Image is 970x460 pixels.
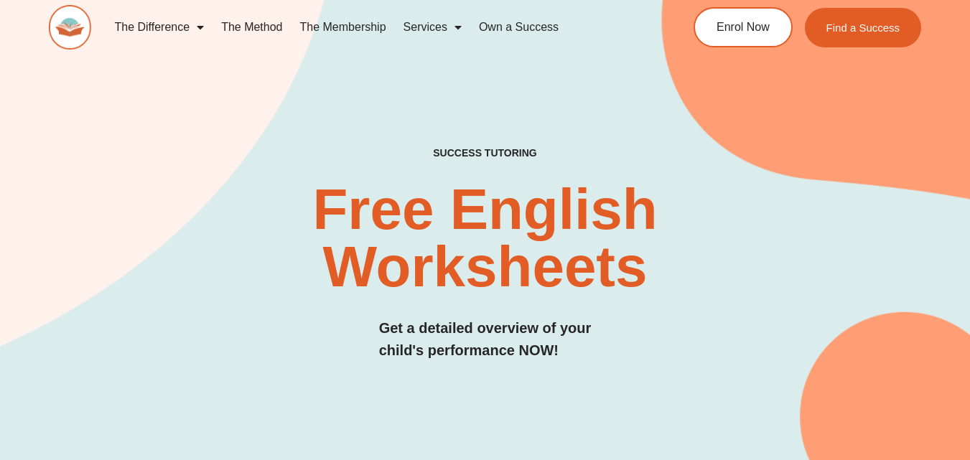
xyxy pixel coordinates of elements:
[826,22,900,33] span: Find a Success
[805,8,922,47] a: Find a Success
[106,11,643,44] nav: Menu
[197,181,773,296] h2: Free English Worksheets​
[395,11,470,44] a: Services
[694,7,793,47] a: Enrol Now
[292,11,395,44] a: The Membership
[717,22,770,33] span: Enrol Now
[106,11,213,44] a: The Difference
[213,11,291,44] a: The Method
[470,11,567,44] a: Own a Success
[356,147,615,159] h4: SUCCESS TUTORING​
[379,317,592,362] h3: Get a detailed overview of your child's performance NOW!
